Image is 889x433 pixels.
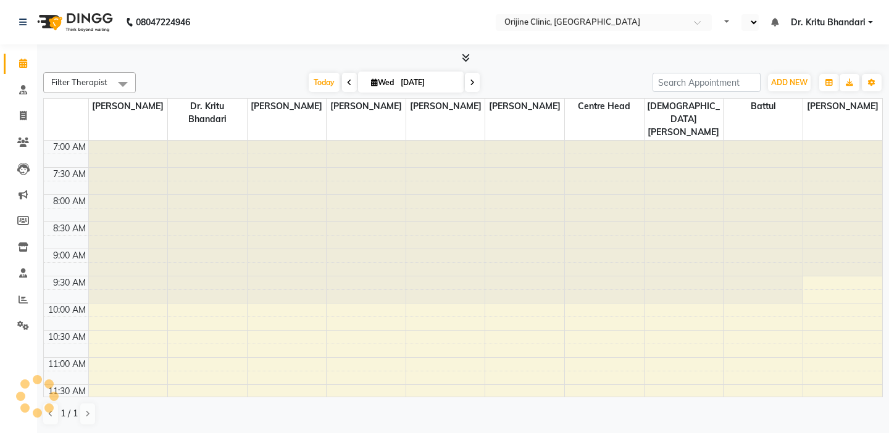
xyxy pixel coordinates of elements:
div: 10:00 AM [46,303,88,316]
span: [PERSON_NAME] [406,99,485,114]
span: Centre Head [565,99,644,114]
span: [PERSON_NAME] [485,99,564,114]
div: 9:00 AM [51,249,88,262]
div: 10:30 AM [46,331,88,344]
div: 11:00 AM [46,358,88,371]
span: [DEMOGRAPHIC_DATA][PERSON_NAME] [645,99,724,140]
input: Search Appointment [653,73,761,92]
button: ADD NEW [768,74,811,91]
div: 11:30 AM [46,385,88,398]
span: Today [309,73,340,92]
div: 8:00 AM [51,195,88,208]
div: 8:30 AM [51,222,88,235]
span: ADD NEW [771,78,808,87]
span: [PERSON_NAME] [248,99,327,114]
div: 7:30 AM [51,168,88,181]
span: Filter Therapist [51,77,107,87]
span: Battul [724,99,803,114]
div: 7:00 AM [51,141,88,154]
span: [PERSON_NAME] [803,99,882,114]
div: 9:30 AM [51,276,88,289]
img: logo [31,5,116,39]
span: Dr. Kritu Bhandari [791,16,866,29]
span: Wed [368,78,397,87]
input: 2025-09-03 [397,73,459,92]
span: [PERSON_NAME] [89,99,168,114]
b: 08047224946 [136,5,190,39]
span: [PERSON_NAME] [327,99,406,114]
span: 1 / 1 [61,407,78,420]
span: Dr. Kritu Bhandari [168,99,247,127]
